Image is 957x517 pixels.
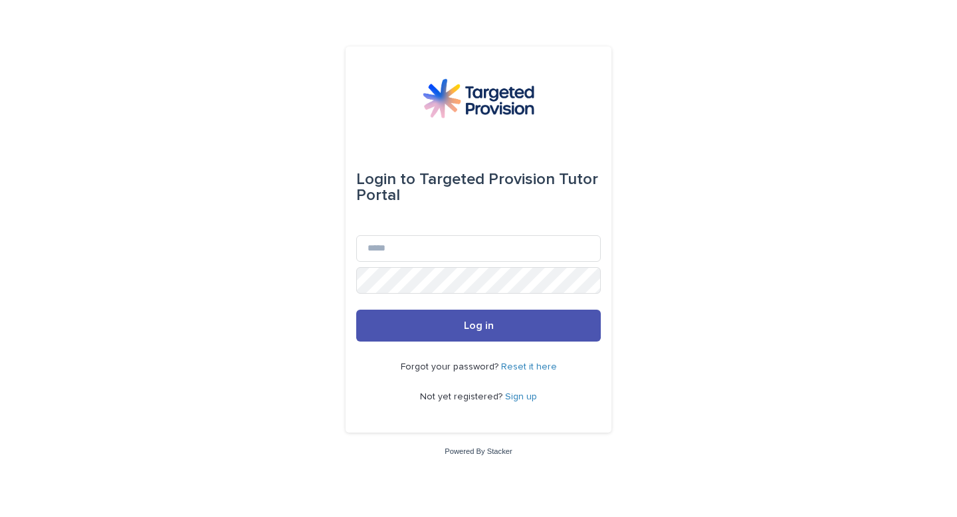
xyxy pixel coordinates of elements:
a: Sign up [505,392,537,401]
a: Reset it here [501,362,557,371]
span: Log in [464,320,494,331]
div: Targeted Provision Tutor Portal [356,161,601,214]
button: Log in [356,310,601,342]
span: Not yet registered? [420,392,505,401]
a: Powered By Stacker [445,447,512,455]
span: Login to [356,171,415,187]
img: M5nRWzHhSzIhMunXDL62 [423,78,534,118]
span: Forgot your password? [401,362,501,371]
